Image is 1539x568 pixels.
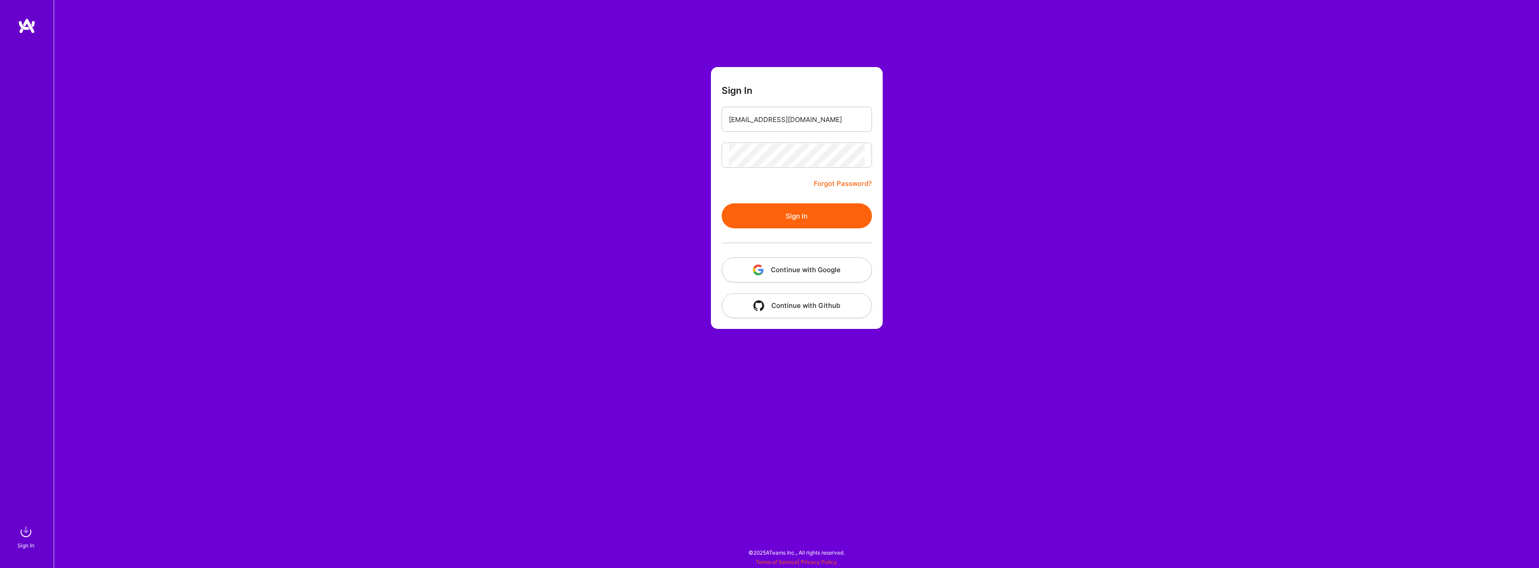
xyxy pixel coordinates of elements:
[814,178,872,189] a: Forgot Password?
[722,85,752,96] h3: Sign In
[54,541,1539,564] div: © 2025 ATeams Inc., All rights reserved.
[19,523,35,550] a: sign inSign In
[756,559,798,565] a: Terms of Service
[729,108,865,131] input: Email...
[722,203,872,228] button: Sign In
[756,559,837,565] span: |
[722,257,872,282] button: Continue with Google
[753,265,764,275] img: icon
[753,300,764,311] img: icon
[17,523,35,541] img: sign in
[17,541,34,550] div: Sign In
[801,559,837,565] a: Privacy Policy
[722,293,872,318] button: Continue with Github
[18,18,36,34] img: logo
